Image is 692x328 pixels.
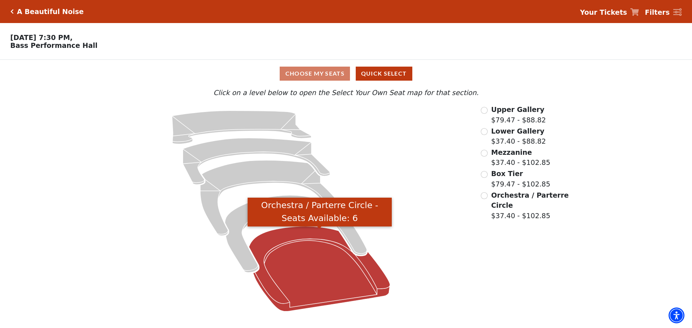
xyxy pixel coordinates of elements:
strong: Your Tickets [580,8,627,16]
h5: A Beautiful Noise [17,8,84,16]
a: Your Tickets [580,7,639,18]
span: Orchestra / Parterre Circle [491,191,569,210]
div: Orchestra / Parterre Circle - Seats Available: 6 [248,198,392,227]
path: Lower Gallery - Seats Available: 25 [183,138,331,185]
input: Box Tier$79.47 - $102.85 [481,171,488,178]
input: Lower Gallery$37.40 - $88.82 [481,128,488,135]
input: Upper Gallery$79.47 - $88.82 [481,107,488,114]
input: Mezzanine$37.40 - $102.85 [481,150,488,157]
label: $79.47 - $102.85 [491,169,550,189]
div: Accessibility Menu [669,307,684,323]
label: $79.47 - $88.82 [491,104,546,125]
label: $37.40 - $88.82 [491,126,546,147]
span: Mezzanine [491,148,532,156]
p: Click on a level below to open the Select Your Own Seat map for that section. [92,87,600,98]
input: Orchestra / Parterre Circle$37.40 - $102.85 [481,192,488,199]
path: Orchestra / Parterre Circle - Seats Available: 6 [249,226,390,311]
a: Click here to go back to filters [10,9,14,14]
strong: Filters [645,8,670,16]
label: $37.40 - $102.85 [491,147,550,168]
span: Lower Gallery [491,127,545,135]
span: Upper Gallery [491,105,545,113]
label: $37.40 - $102.85 [491,190,570,221]
a: Filters [645,7,682,18]
button: Quick Select [356,67,412,81]
path: Upper Gallery - Seats Available: 251 [172,111,311,144]
span: Box Tier [491,170,523,178]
